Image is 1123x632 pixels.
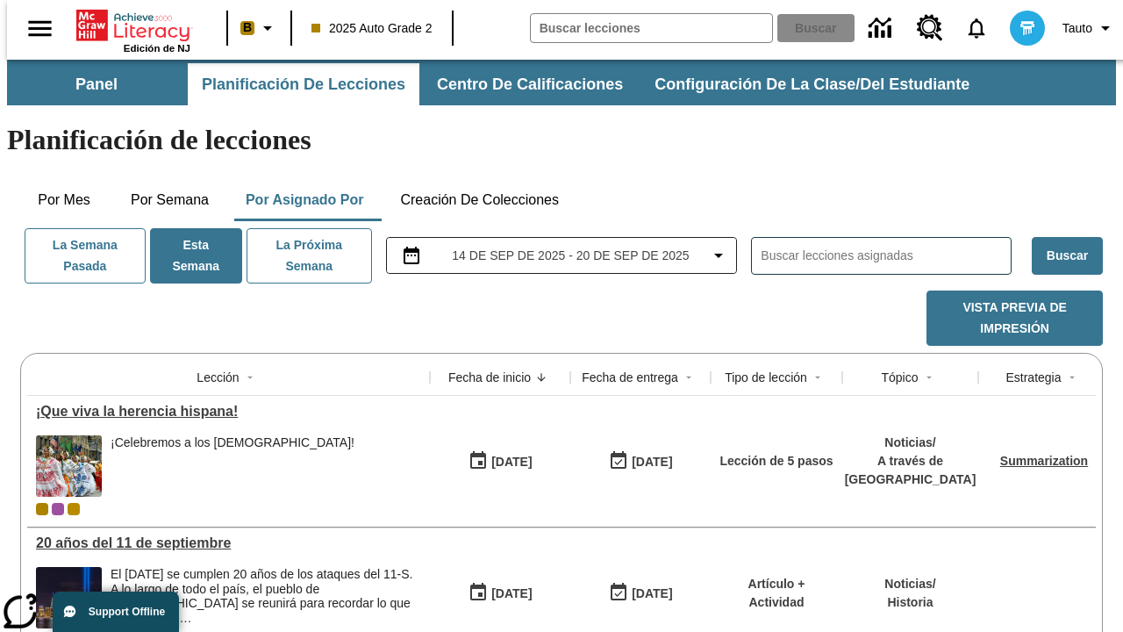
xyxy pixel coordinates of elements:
[76,8,190,43] a: Portada
[926,291,1103,346] button: Vista previa de impresión
[53,592,179,632] button: Support Offline
[603,445,678,478] button: 09/21/25: Último día en que podrá accederse la lección
[1062,19,1092,38] span: Tauto
[111,567,421,626] div: El [DATE] se cumplen 20 años de los ataques del 11-S. A lo largo de todo el país, el pueblo de [G...
[7,60,1116,105] div: Subbarra de navegación
[491,583,532,605] div: [DATE]
[233,12,285,44] button: Boost El color de la clase es anaranjado claro. Cambiar el color de la clase.
[111,435,354,450] div: ¡Celebremos a los [DEMOGRAPHIC_DATA]!
[76,6,190,54] div: Portada
[36,535,421,551] div: 20 años del 11 de septiembre
[462,577,538,610] button: 09/14/25: Primer día en que estuvo disponible la lección
[36,567,102,628] img: Tributo con luces en la ciudad de Nueva York desde el Parque Estatal Liberty (Nueva Jersey)
[36,435,102,497] img: dos filas de mujeres hispanas en un desfile que celebra la cultura hispana. Las mujeres lucen col...
[725,369,807,386] div: Tipo de lección
[68,503,80,515] div: New 2025 class
[25,228,146,284] button: La semana pasada
[603,577,678,610] button: 09/14/25: Último día en que podrá accederse la lección
[1000,454,1088,468] a: Summarization
[906,4,954,52] a: Centro de recursos, Se abrirá en una pestaña nueva.
[632,451,672,473] div: [DATE]
[999,5,1055,51] button: Escoja un nuevo avatar
[20,179,108,221] button: Por mes
[243,17,252,39] span: B
[386,179,573,221] button: Creación de colecciones
[9,63,184,105] button: Panel
[884,575,935,593] p: Noticias /
[845,434,976,452] p: Noticias /
[954,5,999,51] a: Notificaciones
[807,367,828,388] button: Sort
[89,606,165,618] span: Support Offline
[582,369,678,386] div: Fecha de entrega
[394,245,730,266] button: Seleccione el intervalo de fechas opción del menú
[1055,12,1123,44] button: Perfil/Configuración
[36,503,48,515] div: Clase actual
[232,179,378,221] button: Por asignado por
[919,367,940,388] button: Sort
[240,367,261,388] button: Sort
[311,19,433,38] span: 2025 Auto Grade 2
[197,369,239,386] div: Lección
[7,63,985,105] div: Subbarra de navegación
[117,179,223,221] button: Por semana
[247,228,372,284] button: La próxima semana
[1032,237,1103,275] button: Buscar
[719,575,833,612] p: Artículo + Actividad
[531,367,552,388] button: Sort
[531,14,772,42] input: Buscar campo
[14,3,66,54] button: Abrir el menú lateral
[180,611,192,625] span: …
[452,247,689,265] span: 14 de sep de 2025 - 20 de sep de 2025
[632,583,672,605] div: [DATE]
[1005,369,1061,386] div: Estrategia
[462,445,538,478] button: 09/15/25: Primer día en que estuvo disponible la lección
[1010,11,1045,46] img: avatar image
[423,63,637,105] button: Centro de calificaciones
[111,435,354,497] div: ¡Celebremos a los hispanoamericanos!
[36,535,421,551] a: 20 años del 11 de septiembre, Lecciones
[36,404,421,420] div: ¡Que viva la herencia hispana!
[761,243,1011,269] input: Buscar lecciones asignadas
[150,228,242,284] button: Esta semana
[845,452,976,489] p: A través de [GEOGRAPHIC_DATA]
[52,503,64,515] div: OL 2025 Auto Grade 3
[491,451,532,473] div: [DATE]
[188,63,419,105] button: Planificación de lecciones
[111,567,421,628] div: El 11 de septiembre de 2021 se cumplen 20 años de los ataques del 11-S. A lo largo de todo el paí...
[719,452,833,470] p: Lección de 5 pasos
[1062,367,1083,388] button: Sort
[448,369,531,386] div: Fecha de inicio
[7,124,1116,156] h1: Planificación de lecciones
[678,367,699,388] button: Sort
[884,593,935,612] p: Historia
[640,63,984,105] button: Configuración de la clase/del estudiante
[124,43,190,54] span: Edición de NJ
[36,404,421,420] a: ¡Que viva la herencia hispana!, Lecciones
[708,245,729,266] svg: Collapse Date Range Filter
[858,4,906,53] a: Centro de información
[881,369,918,386] div: Tópico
